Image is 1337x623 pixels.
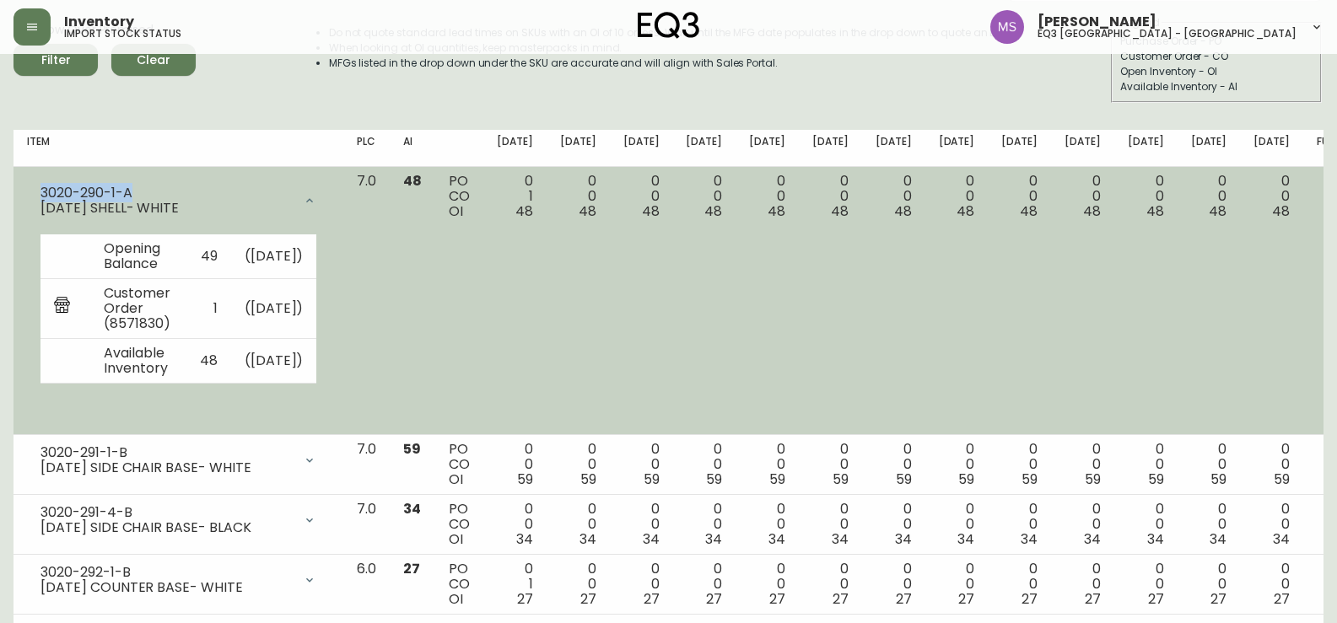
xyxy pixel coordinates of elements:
span: 59 [896,470,912,489]
div: 0 0 [1128,502,1164,547]
span: 48 [515,201,533,221]
div: [DATE] SHELL- WHITE [40,201,293,216]
span: 59 [517,470,533,489]
div: Customer Order - CO [1120,49,1313,64]
span: 27 [1085,589,1101,609]
div: Available Inventory - AI [1120,79,1313,94]
span: 34 [643,529,660,549]
div: 0 0 [560,561,596,607]
div: 0 1 [497,561,533,607]
span: 34 [516,529,533,549]
span: 48 [642,201,660,221]
div: 0 0 [1001,561,1038,607]
span: 59 [1148,470,1164,489]
div: 0 0 [812,561,849,607]
div: 0 0 [749,174,785,219]
h5: import stock status [64,29,181,39]
span: 59 [1210,470,1226,489]
div: 0 0 [1128,442,1164,487]
span: 27 [644,589,660,609]
th: Item [13,130,343,167]
div: 0 0 [1128,561,1164,607]
div: 3020-292-1-B[DATE] COUNTER BASE- WHITE [27,561,330,599]
span: 59 [403,439,421,459]
div: 0 1 [497,174,533,219]
h5: eq3 [GEOGRAPHIC_DATA] - [GEOGRAPHIC_DATA] [1038,29,1297,39]
span: 48 [1146,201,1164,221]
span: 59 [580,470,596,489]
div: 0 0 [939,502,975,547]
div: 0 0 [749,502,785,547]
span: 48 [768,201,785,221]
span: Inventory [64,15,134,29]
div: 0 0 [1065,174,1101,219]
div: 0 0 [812,174,849,219]
span: 34 [1273,529,1290,549]
div: 0 0 [749,442,785,487]
span: 34 [403,499,421,518]
th: [DATE] [799,130,862,167]
span: 27 [1210,589,1226,609]
span: 48 [1209,201,1226,221]
span: 34 [768,529,785,549]
td: 7.0 [343,495,390,555]
div: 0 0 [1065,502,1101,547]
span: OI [449,201,463,221]
span: Clear [125,50,182,71]
th: [DATE] [925,130,989,167]
span: 59 [644,470,660,489]
div: 0 0 [939,561,975,607]
span: OI [449,529,463,549]
div: 0 0 [623,561,660,607]
th: [DATE] [736,130,799,167]
div: 0 0 [812,502,849,547]
th: [DATE] [547,130,610,167]
span: 59 [1022,470,1038,489]
div: 0 0 [1065,561,1101,607]
div: 0 0 [812,442,849,487]
div: 0 0 [1001,174,1038,219]
div: 0 0 [939,442,975,487]
span: 59 [1274,470,1290,489]
th: [DATE] [610,130,673,167]
div: 3020-291-4-B [40,505,293,520]
td: ( [DATE] ) [231,234,317,279]
td: 7.0 [343,435,390,495]
span: 27 [517,589,533,609]
span: 34 [705,529,722,549]
div: 0 0 [876,561,912,607]
img: logo [638,12,700,39]
span: 59 [706,470,722,489]
div: 0 0 [623,174,660,219]
div: 0 0 [1253,174,1290,219]
div: 0 0 [623,442,660,487]
div: 0 0 [560,442,596,487]
th: [DATE] [483,130,547,167]
span: 48 [831,201,849,221]
div: 0 0 [497,442,533,487]
td: 1 [186,278,231,338]
div: 0 0 [749,561,785,607]
div: 3020-291-4-B[DATE] SIDE CHAIR BASE- BLACK [27,502,330,539]
div: 0 0 [1128,174,1164,219]
td: Available Inventory [90,338,186,383]
span: [PERSON_NAME] [1038,15,1156,29]
div: 3020-290-1-A[DATE] SHELL- WHITE [27,174,330,228]
span: 48 [704,201,722,221]
div: [DATE] SIDE CHAIR BASE- BLACK [40,520,293,535]
td: ( [DATE] ) [231,278,317,338]
td: 6.0 [343,555,390,615]
span: 27 [958,589,974,609]
th: [DATE] [672,130,736,167]
span: 59 [1085,470,1101,489]
span: 59 [833,470,849,489]
div: 0 0 [1191,442,1227,487]
th: [DATE] [862,130,925,167]
span: 27 [833,589,849,609]
span: 48 [579,201,596,221]
span: 27 [580,589,596,609]
div: 0 0 [1191,502,1227,547]
td: Customer Order (8571830) [90,278,186,338]
div: 0 0 [1253,442,1290,487]
div: 0 0 [1253,502,1290,547]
